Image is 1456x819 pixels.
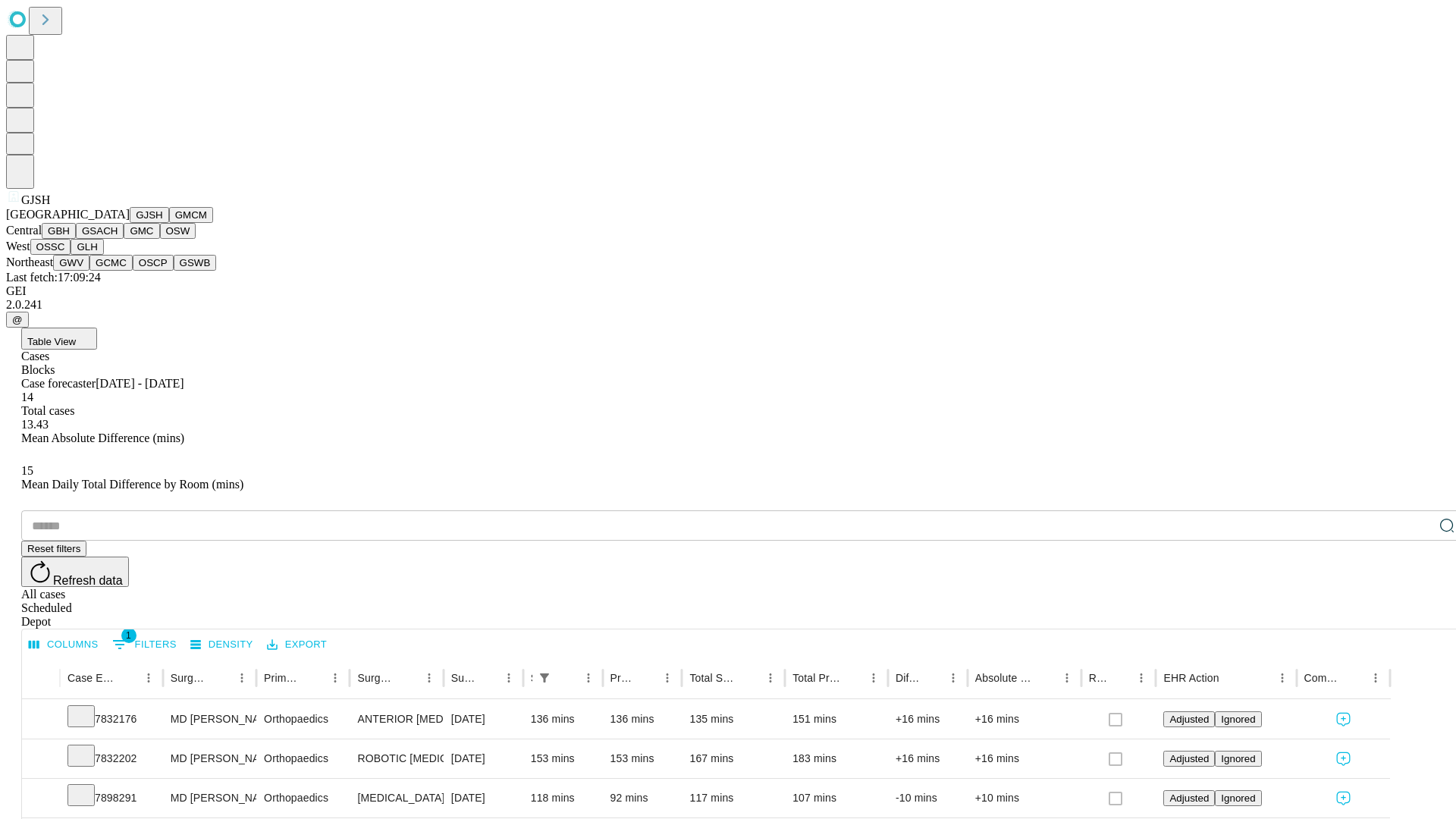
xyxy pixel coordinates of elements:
[30,239,71,255] button: OSSC
[531,779,595,817] div: 118 mins
[1221,792,1255,804] span: Ignored
[610,672,635,684] div: Predicted In Room Duration
[534,667,555,689] button: Show filters
[498,667,519,689] button: Menu
[657,667,678,689] button: Menu
[6,271,101,284] span: Last fetch: 17:09:24
[610,779,675,817] div: 92 mins
[1221,667,1242,689] button: Sort
[534,667,555,689] div: 1 active filter
[130,207,169,223] button: GJSH
[792,779,880,817] div: 107 mins
[67,739,155,778] div: 7832202
[171,700,249,739] div: MD [PERSON_NAME] [PERSON_NAME]
[21,418,49,431] span: 13.43
[89,255,133,271] button: GCMC
[578,667,599,689] button: Menu
[610,739,675,778] div: 153 mins
[357,700,435,739] div: ANTERIOR [MEDICAL_DATA] TOTAL HIP
[477,667,498,689] button: Sort
[1163,672,1219,684] div: EHR Action
[27,336,76,347] span: Table View
[133,255,174,271] button: OSCP
[1131,667,1152,689] button: Menu
[21,464,33,477] span: 15
[6,208,130,221] span: [GEOGRAPHIC_DATA]
[124,223,159,239] button: GMC
[896,672,920,684] div: Difference
[635,667,657,689] button: Sort
[689,700,777,739] div: 135 mins
[451,672,475,684] div: Surgery Date
[210,667,231,689] button: Sort
[53,574,123,587] span: Refresh data
[30,707,52,733] button: Expand
[67,672,115,684] div: Case Epic Id
[21,328,97,350] button: Table View
[689,779,777,817] div: 117 mins
[21,377,96,390] span: Case forecaster
[1344,667,1365,689] button: Sort
[896,779,960,817] div: -10 mins
[975,700,1074,739] div: +16 mins
[689,672,737,684] div: Total Scheduled Duration
[975,672,1034,684] div: Absolute Difference
[419,667,440,689] button: Menu
[30,786,52,812] button: Expand
[231,667,253,689] button: Menu
[1056,667,1078,689] button: Menu
[1035,667,1056,689] button: Sort
[896,739,960,778] div: +16 mins
[397,667,419,689] button: Sort
[21,193,50,206] span: GJSH
[1169,753,1209,764] span: Adjusted
[863,667,884,689] button: Menu
[1221,753,1255,764] span: Ignored
[792,672,840,684] div: Total Predicted Duration
[264,672,302,684] div: Primary Service
[921,667,943,689] button: Sort
[1163,711,1215,727] button: Adjusted
[169,207,213,223] button: GMCM
[12,314,23,325] span: @
[138,667,159,689] button: Menu
[357,779,435,817] div: [MEDICAL_DATA] MEDIAL AND LATERAL MENISCECTOMY
[108,632,180,657] button: Show filters
[21,541,86,557] button: Reset filters
[792,739,880,778] div: 183 mins
[42,223,76,239] button: GBH
[451,779,516,817] div: [DATE]
[6,312,29,328] button: @
[263,633,331,657] button: Export
[1221,714,1255,725] span: Ignored
[1304,672,1342,684] div: Comments
[187,633,257,657] button: Density
[1215,711,1261,727] button: Ignored
[117,667,138,689] button: Sort
[1365,667,1386,689] button: Menu
[842,667,863,689] button: Sort
[21,478,243,491] span: Mean Daily Total Difference by Room (mins)
[21,557,129,587] button: Refresh data
[53,255,89,271] button: GWV
[792,700,880,739] div: 151 mins
[6,224,42,237] span: Central
[30,746,52,773] button: Expand
[357,739,435,778] div: ROBOTIC [MEDICAL_DATA] KNEE TOTAL
[1169,792,1209,804] span: Adjusted
[264,779,342,817] div: Orthopaedics
[531,739,595,778] div: 153 mins
[171,779,249,817] div: MD [PERSON_NAME] [PERSON_NAME]
[264,700,342,739] div: Orthopaedics
[1163,790,1215,806] button: Adjusted
[21,431,184,444] span: Mean Absolute Difference (mins)
[943,667,964,689] button: Menu
[1109,667,1131,689] button: Sort
[975,739,1074,778] div: +16 mins
[6,256,53,268] span: Northeast
[451,739,516,778] div: [DATE]
[27,543,80,554] span: Reset filters
[21,391,33,403] span: 14
[67,779,155,817] div: 7898291
[160,223,196,239] button: OSW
